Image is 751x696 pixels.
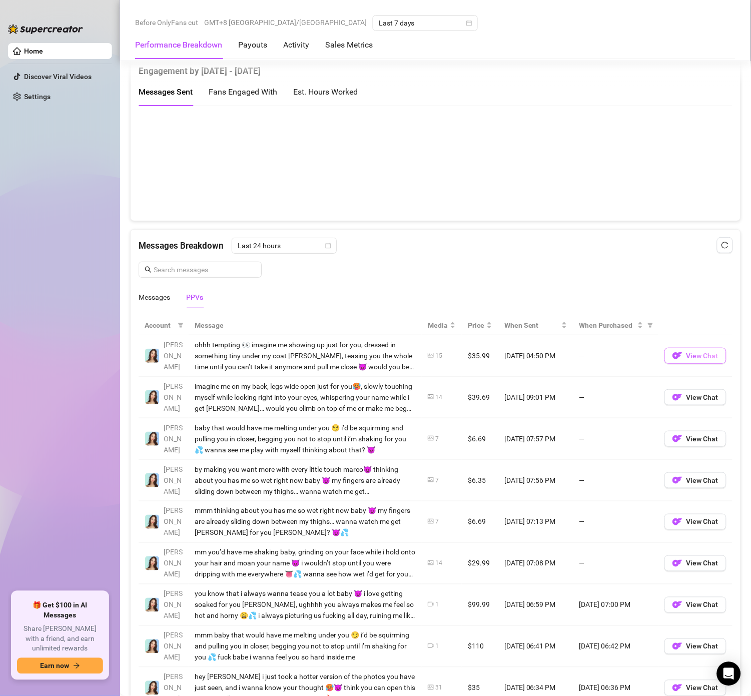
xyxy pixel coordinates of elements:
[40,662,69,670] span: Earn now
[664,645,726,653] a: OFView Chat
[145,266,152,273] span: search
[428,320,448,331] span: Media
[204,15,367,30] span: GMT+8 [GEOGRAPHIC_DATA]/[GEOGRAPHIC_DATA]
[462,460,498,501] td: $6.35
[195,630,416,663] div: mmm baby that would have me melting under you 😏 i’d be squirming and pulling you in closer, beggi...
[195,422,416,455] div: baby that would have me melting under you 😏 i’d be squirming and pulling you in closer, begging y...
[672,351,682,361] img: OF
[664,638,726,654] button: OFView Chat
[435,393,442,402] div: 14
[462,377,498,418] td: $39.69
[498,543,573,584] td: [DATE] 07:08 PM
[195,588,416,621] div: you know that i always wanna tease you a lot baby 😈 i love getting soaked for you [PERSON_NAME], ...
[428,560,434,566] span: picture
[145,473,159,487] img: Amelia
[164,424,183,454] span: [PERSON_NAME]
[135,39,222,51] div: Performance Breakdown
[672,392,682,402] img: OF
[145,556,159,570] img: Amelia
[435,476,439,485] div: 7
[672,683,682,693] img: OF
[435,683,442,693] div: 31
[135,15,198,30] span: Before OnlyFans cut
[686,518,718,526] span: View Chat
[573,377,658,418] td: —
[686,601,718,609] span: View Chat
[573,584,658,626] td: [DATE] 07:00 PM
[428,601,434,607] span: video-camera
[498,460,573,501] td: [DATE] 07:56 PM
[145,515,159,529] img: Amelia
[176,318,186,333] span: filter
[664,680,726,696] button: OFView Chat
[462,584,498,626] td: $99.99
[164,465,183,495] span: [PERSON_NAME]
[647,322,653,328] span: filter
[164,507,183,537] span: [PERSON_NAME]
[664,562,726,570] a: OFView Chat
[686,642,718,650] span: View Chat
[686,393,718,401] span: View Chat
[238,39,267,51] div: Payouts
[672,434,682,444] img: OF
[664,597,726,613] button: OFView Chat
[178,322,184,328] span: filter
[462,316,498,335] th: Price
[24,47,43,55] a: Home
[498,626,573,667] td: [DATE] 06:41 PM
[664,686,726,694] a: OFView Chat
[139,292,170,303] div: Messages
[428,394,434,400] span: picture
[17,601,103,620] span: 🎁 Get $100 in AI Messages
[664,354,726,362] a: OFView Chat
[664,348,726,364] button: OFView Chat
[139,57,732,78] div: Engagement by [DATE] - [DATE]
[645,318,655,333] span: filter
[195,381,416,414] div: imagine me on my back, legs wide open just for you🥵, slowly touching myself while looking right i...
[145,390,159,404] img: Amelia
[195,547,416,580] div: mm you’d have me shaking baby, grinding on your face while i hold onto your hair and moan your na...
[664,472,726,488] button: OFView Chat
[428,477,434,483] span: picture
[379,16,472,31] span: Last 7 days
[164,631,183,661] span: [PERSON_NAME]
[435,351,442,361] div: 15
[195,339,416,372] div: ohhh tempting 👀 imagine me showing up just for you, dressed in something tiny under my coat [PERS...
[209,87,277,97] span: Fans Engaged With
[498,584,573,626] td: [DATE] 06:59 PM
[139,87,193,97] span: Messages Sent
[164,548,183,578] span: [PERSON_NAME]
[686,684,718,692] span: View Chat
[73,662,80,669] span: arrow-right
[573,418,658,460] td: —
[189,316,422,335] th: Message
[186,292,203,303] div: PPVs
[428,352,434,358] span: picture
[573,316,658,335] th: When Purchased
[573,335,658,377] td: —
[238,238,331,253] span: Last 24 hours
[717,662,741,686] div: Open Intercom Messenger
[145,432,159,446] img: Amelia
[664,479,726,487] a: OFView Chat
[573,543,658,584] td: —
[139,238,732,254] div: Messages Breakdown
[664,514,726,530] button: OFView Chat
[462,501,498,543] td: $6.69
[672,600,682,610] img: OF
[664,603,726,611] a: OFView Chat
[435,559,442,568] div: 14
[721,242,728,249] span: reload
[8,24,83,34] img: logo-BBDzfeDw.svg
[498,335,573,377] td: [DATE] 04:50 PM
[664,389,726,405] button: OFView Chat
[462,626,498,667] td: $110
[435,517,439,527] div: 7
[468,320,484,331] span: Price
[579,320,635,331] span: When Purchased
[462,418,498,460] td: $6.69
[664,396,726,404] a: OFView Chat
[686,476,718,484] span: View Chat
[428,518,434,524] span: picture
[145,320,174,331] span: Account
